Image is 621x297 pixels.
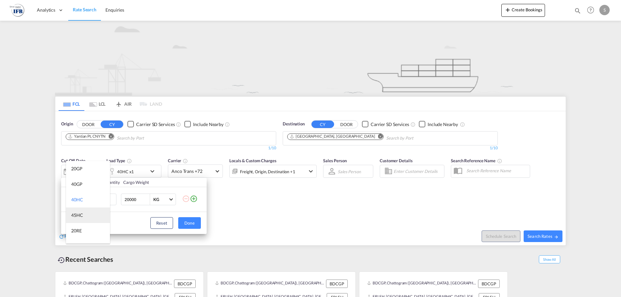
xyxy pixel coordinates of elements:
[71,228,82,234] div: 20RE
[71,196,83,203] div: 40HC
[71,243,82,249] div: 40RE
[71,212,83,218] div: 45HC
[71,181,82,187] div: 40GP
[71,165,82,172] div: 20GP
